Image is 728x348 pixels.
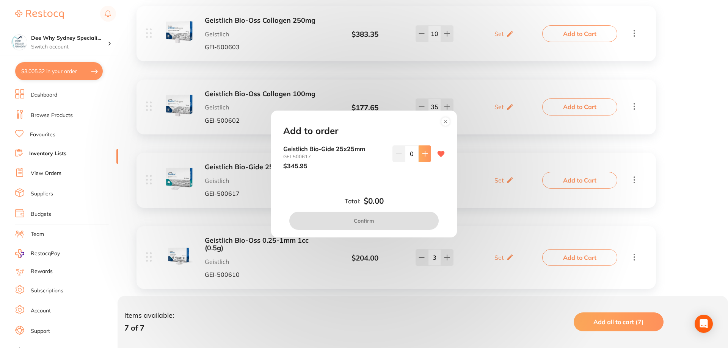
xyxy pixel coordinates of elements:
b: $0.00 [364,197,384,206]
small: GEI-500617 [283,154,386,159]
label: Total: [345,198,361,204]
p: $345.95 [283,162,386,169]
b: Geistlich Bio-Gide 25x25mm [283,145,386,152]
div: Open Intercom Messenger [695,315,713,333]
h2: Add to order [283,126,338,136]
button: Confirm [289,212,439,230]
